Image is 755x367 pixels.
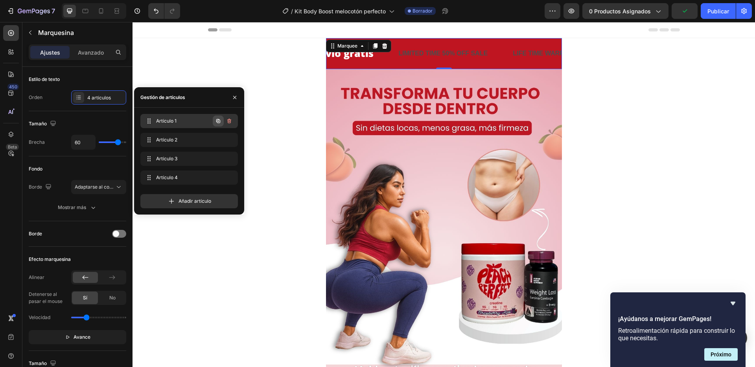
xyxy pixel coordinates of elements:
[29,184,42,190] font: Borde
[29,166,42,172] font: Fondo
[707,8,729,15] font: Publicar
[52,7,55,15] font: 7
[291,8,293,15] font: /
[265,25,356,38] div: LIMITED TIME 50% OFF SALE
[618,299,738,361] div: ¡Ayúdanos a mejorar GemPages!
[75,184,126,190] font: Adaptarse al contenido
[156,118,177,124] font: Artículo 1
[582,3,668,19] button: 0 productos asignados
[179,198,211,204] font: Añadir artículo
[618,314,738,324] h2: ¡Ayúdanos a mejorar GemPages!
[701,3,736,19] button: Publicar
[40,49,60,56] font: Ajustes
[29,94,42,100] font: Orden
[29,76,60,82] font: Estilo de texto
[203,20,226,28] div: Marquee
[29,256,71,262] font: Efecto marquesina
[29,314,50,320] font: Velocidad
[29,121,47,127] font: Tamaño
[181,24,241,38] span: Envío gratis
[29,231,42,237] font: Borde
[133,22,755,367] iframe: Área de diseño
[78,49,104,56] font: Avanzado
[711,351,731,358] font: Próximo
[156,156,177,161] font: Artículo 3
[9,84,17,90] font: 450
[379,25,449,38] div: LIFE TIME WARRANTY
[29,360,47,366] font: Tamaño
[618,315,711,323] font: ¡Ayúdanos a mejorar GemPages!
[412,8,433,14] font: Borrador
[295,8,386,15] font: Kit Body Boost melocotón perfecto
[704,348,738,361] button: Siguiente pregunta
[72,135,95,149] input: Auto
[83,295,87,301] font: Sí
[728,299,738,308] button: Ocultar encuesta
[3,3,59,19] button: 7
[589,8,651,15] font: 0 productos asignados
[74,334,90,340] font: Avance
[109,295,116,301] font: No
[87,95,111,101] font: 4 artículos
[29,291,63,304] font: Detenerse al pasar el mouse
[618,327,735,342] font: Retroalimentación rápida para construir lo que necesitas.
[58,204,86,210] font: Mostrar más
[29,200,126,215] button: Mostrar más
[38,29,74,37] font: Marquesina
[29,274,44,280] font: Alinear
[148,3,180,19] div: Deshacer/Rehacer
[8,144,17,150] font: Beta
[156,137,177,143] font: Artículo 2
[38,28,123,37] p: Marquesina
[29,139,45,145] font: Brecha
[29,330,126,344] button: Avance
[71,180,126,194] button: Adaptarse al contenido
[156,174,178,180] font: Artículo 4
[140,94,185,100] font: Gestión de artículos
